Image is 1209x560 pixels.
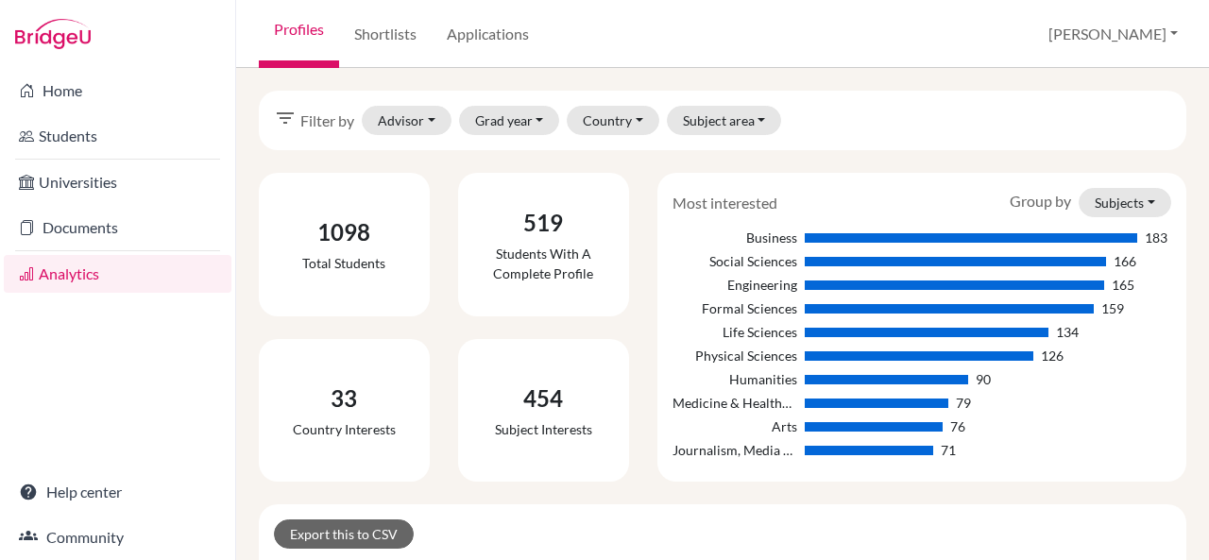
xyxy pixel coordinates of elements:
div: Country interests [293,419,396,439]
a: Community [4,518,231,556]
div: Engineering [673,275,797,295]
div: 90 [976,369,991,389]
button: [PERSON_NAME] [1040,16,1186,52]
a: Documents [4,209,231,246]
div: 126 [1041,346,1064,365]
a: Analytics [4,255,231,293]
div: 71 [941,440,956,460]
button: Subjects [1079,188,1171,217]
div: Journalism, Media Studies & Communication [673,440,797,460]
a: Home [4,72,231,110]
button: Grad year [459,106,560,135]
div: 33 [293,382,396,416]
div: Physical Sciences [673,346,797,365]
div: Social Sciences [673,251,797,271]
button: Advisor [362,106,451,135]
div: Life Sciences [673,322,797,342]
button: Subject area [667,106,782,135]
div: Business [673,228,797,247]
i: filter_list [274,107,297,129]
div: 165 [1112,275,1134,295]
a: Help center [4,473,231,511]
div: 519 [473,206,614,240]
div: 454 [495,382,592,416]
div: 166 [1114,251,1136,271]
a: Universities [4,163,231,201]
div: 76 [950,416,965,436]
div: Formal Sciences [673,298,797,318]
span: Filter by [300,110,354,132]
div: Students with a complete profile [473,244,614,283]
div: 183 [1145,228,1167,247]
div: 159 [1101,298,1124,318]
div: Medicine & Healthcare [673,393,797,413]
button: Country [567,106,659,135]
div: 134 [1056,322,1079,342]
div: Subject interests [495,419,592,439]
div: Arts [673,416,797,436]
div: Humanities [673,369,797,389]
a: Export this to CSV [274,519,414,549]
div: Group by [996,188,1185,217]
div: 1098 [302,215,385,249]
div: 79 [956,393,971,413]
div: Total students [302,253,385,273]
div: Most interested [658,192,792,214]
img: Bridge-U [15,19,91,49]
a: Students [4,117,231,155]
